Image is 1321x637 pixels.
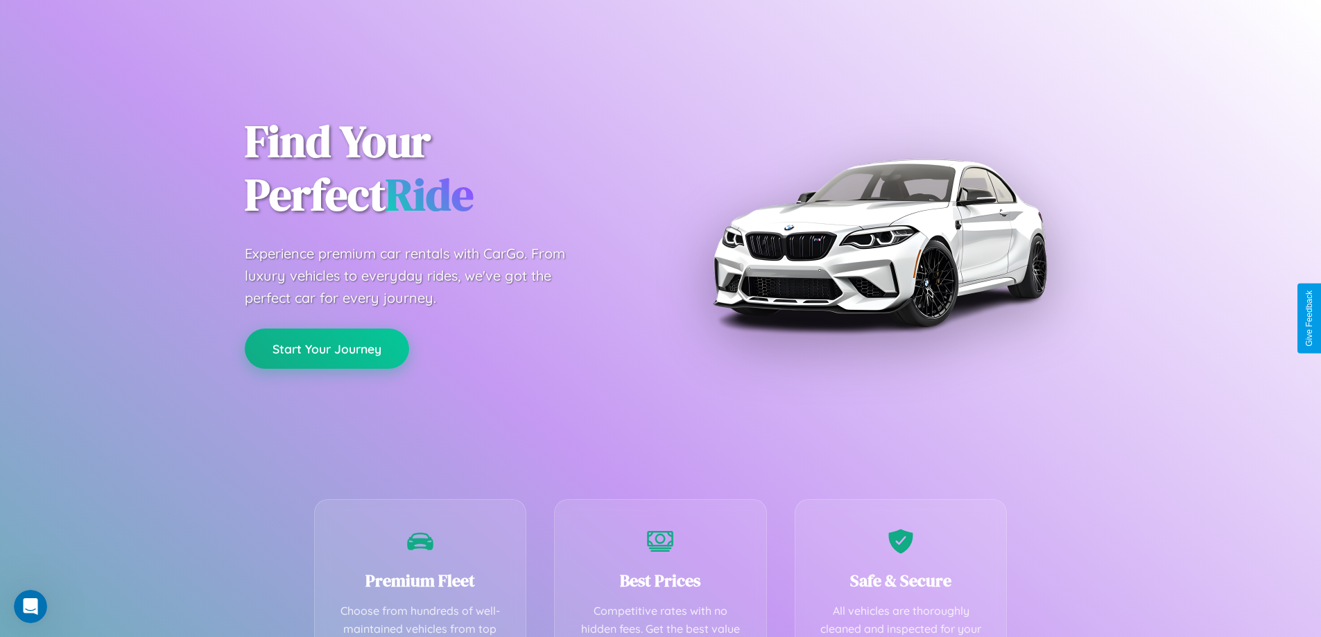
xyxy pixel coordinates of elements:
h1: Find Your Perfect [245,115,640,222]
p: Experience premium car rentals with CarGo. From luxury vehicles to everyday rides, we've got the ... [245,243,592,309]
h3: Premium Fleet [336,569,506,592]
iframe: Intercom live chat [14,590,47,623]
h3: Safe & Secure [816,569,986,592]
div: Give Feedback [1304,290,1314,347]
span: Ride [386,164,474,225]
button: Start Your Journey [245,329,409,369]
img: Premium BMW car rental vehicle [706,69,1053,416]
h3: Best Prices [576,569,745,592]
